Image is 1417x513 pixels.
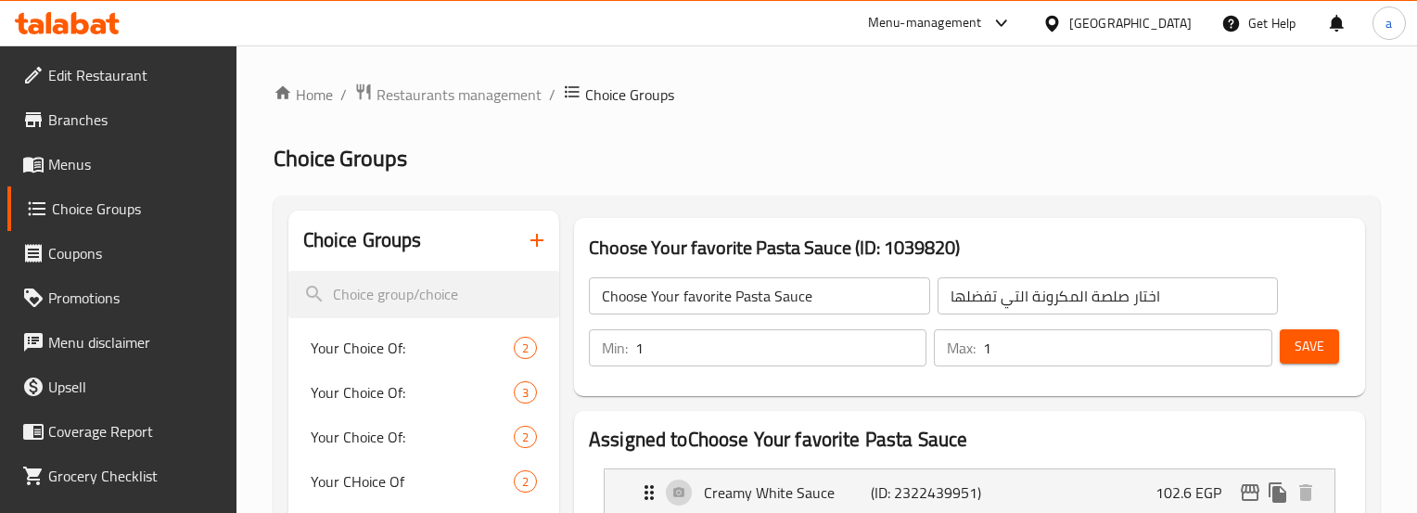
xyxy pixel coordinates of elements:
[514,337,537,359] div: Choices
[7,320,236,365] a: Menu disclaimer
[288,415,559,459] div: Your Choice Of:2
[7,186,236,231] a: Choice Groups
[7,454,236,498] a: Grocery Checklist
[288,326,559,370] div: Your Choice Of:2
[1155,481,1236,504] p: 102.6 EGP
[515,429,536,446] span: 2
[48,465,222,487] span: Grocery Checklist
[589,233,1350,263] h3: Choose Your favorite Pasta Sauce (ID: 1039820)
[7,409,236,454] a: Coverage Report
[48,64,222,86] span: Edit Restaurant
[288,271,559,318] input: search
[589,426,1350,454] h2: Assigned to Choose Your favorite Pasta Sauce
[274,83,1380,107] nav: breadcrumb
[288,459,559,504] div: Your CHoice Of2
[7,142,236,186] a: Menus
[354,83,542,107] a: Restaurants management
[274,137,407,179] span: Choice Groups
[7,365,236,409] a: Upsell
[514,381,537,404] div: Choices
[340,83,347,106] li: /
[48,242,222,264] span: Coupons
[704,481,871,504] p: Creamy White Sauce
[515,473,536,491] span: 2
[7,231,236,276] a: Coupons
[1385,13,1392,33] span: a
[871,481,982,504] p: (ID: 2322439951)
[48,376,222,398] span: Upsell
[52,198,222,220] span: Choice Groups
[1264,479,1292,507] button: duplicate
[868,12,982,34] div: Menu-management
[947,337,976,359] p: Max:
[311,337,514,359] span: Your Choice Of:
[7,53,236,97] a: Edit Restaurant
[288,370,559,415] div: Your Choice Of:3
[48,420,222,442] span: Coverage Report
[7,276,236,320] a: Promotions
[7,97,236,142] a: Branches
[303,226,422,254] h2: Choice Groups
[1236,479,1264,507] button: edit
[48,109,222,131] span: Branches
[515,340,536,357] span: 2
[1069,13,1192,33] div: [GEOGRAPHIC_DATA]
[311,381,514,404] span: Your Choice Of:
[311,470,514,493] span: Your CHoice Of
[48,287,222,309] span: Promotions
[1280,329,1339,364] button: Save
[602,337,628,359] p: Min:
[1295,335,1324,358] span: Save
[515,384,536,402] span: 3
[274,83,333,106] a: Home
[1292,479,1320,507] button: delete
[514,426,537,448] div: Choices
[549,83,555,106] li: /
[48,331,222,353] span: Menu disclaimer
[585,83,674,106] span: Choice Groups
[377,83,542,106] span: Restaurants management
[48,153,222,175] span: Menus
[311,426,514,448] span: Your Choice Of:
